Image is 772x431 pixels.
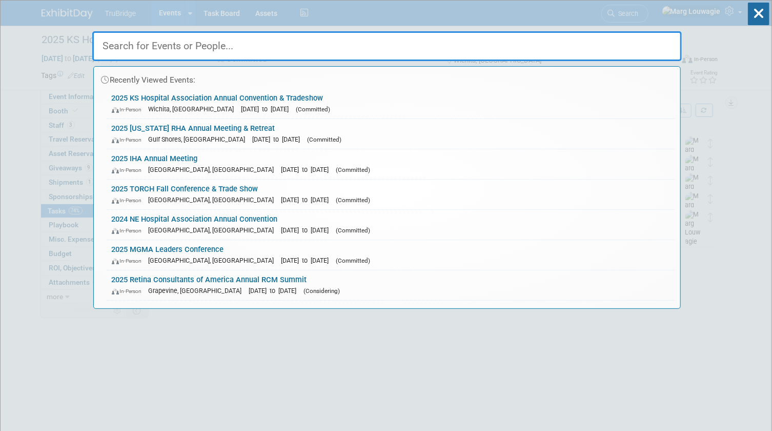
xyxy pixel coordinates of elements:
[296,106,331,113] span: (Committed)
[336,166,371,173] span: (Committed)
[107,240,675,270] a: 2025 MGMA Leaders Conference In-Person [GEOGRAPHIC_DATA], [GEOGRAPHIC_DATA] [DATE] to [DATE] (Com...
[149,105,239,113] span: Wichita, [GEOGRAPHIC_DATA]
[249,287,302,295] span: [DATE] to [DATE]
[112,288,147,295] span: In-Person
[149,196,279,204] span: [GEOGRAPHIC_DATA], [GEOGRAPHIC_DATA]
[304,287,340,295] span: (Considering)
[149,166,279,173] span: [GEOGRAPHIC_DATA], [GEOGRAPHIC_DATA]
[112,106,147,113] span: In-Person
[107,89,675,119] a: 2025 KS Hospital Association Annual Convention & Tradeshow In-Person Wichita, [GEOGRAPHIC_DATA] [...
[107,210,675,240] a: 2024 NE Hospital Association Annual Convention In-Person [GEOGRAPHIC_DATA], [GEOGRAPHIC_DATA] [DA...
[107,119,675,149] a: 2025 [US_STATE] RHA Annual Meeting & Retreat In-Person Gulf Shores, [GEOGRAPHIC_DATA] [DATE] to [...
[281,257,334,264] span: [DATE] to [DATE]
[281,166,334,173] span: [DATE] to [DATE]
[92,31,682,61] input: Search for Events or People...
[336,257,371,264] span: (Committed)
[336,197,371,204] span: (Committed)
[107,149,675,179] a: 2025 IHA Annual Meeting In-Person [GEOGRAPHIC_DATA], [GEOGRAPHIC_DATA] [DATE] to [DATE] (Committed)
[149,257,279,264] span: [GEOGRAPHIC_DATA], [GEOGRAPHIC_DATA]
[112,258,147,264] span: In-Person
[149,135,251,143] span: Gulf Shores, [GEOGRAPHIC_DATA]
[107,270,675,300] a: 2025 Retina Consultants of America Annual RCM Summit In-Person Grapevine, [GEOGRAPHIC_DATA] [DATE...
[112,197,147,204] span: In-Person
[99,67,675,89] div: Recently Viewed Events:
[149,226,279,234] span: [GEOGRAPHIC_DATA], [GEOGRAPHIC_DATA]
[308,136,342,143] span: (Committed)
[112,136,147,143] span: In-Person
[336,227,371,234] span: (Committed)
[112,227,147,234] span: In-Person
[281,196,334,204] span: [DATE] to [DATE]
[149,287,247,295] span: Grapevine, [GEOGRAPHIC_DATA]
[241,105,294,113] span: [DATE] to [DATE]
[112,167,147,173] span: In-Person
[107,180,675,209] a: 2025 TORCH Fall Conference & Trade Show In-Person [GEOGRAPHIC_DATA], [GEOGRAPHIC_DATA] [DATE] to ...
[281,226,334,234] span: [DATE] to [DATE]
[253,135,306,143] span: [DATE] to [DATE]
